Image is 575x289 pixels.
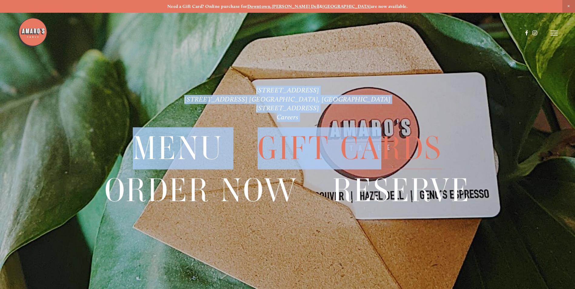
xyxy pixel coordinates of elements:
a: Careers [277,113,299,121]
strong: Need a Gift Card? Online purchase for [167,4,247,9]
a: [PERSON_NAME] Dell [272,4,319,9]
strong: & [319,4,323,9]
a: Downtown [247,4,271,9]
a: [STREET_ADDRESS] [GEOGRAPHIC_DATA], [GEOGRAPHIC_DATA] [184,95,390,103]
img: Amaro's Table [17,17,48,48]
a: Gift Cards [258,128,442,169]
a: [GEOGRAPHIC_DATA] [323,4,371,9]
strong: , [270,4,272,9]
a: Order Now [105,170,298,211]
a: [STREET_ADDRESS] [256,86,319,94]
strong: are now available. [371,4,408,9]
a: Menu [133,128,223,169]
a: Reserve [333,170,470,211]
a: [STREET_ADDRESS] [256,104,319,112]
